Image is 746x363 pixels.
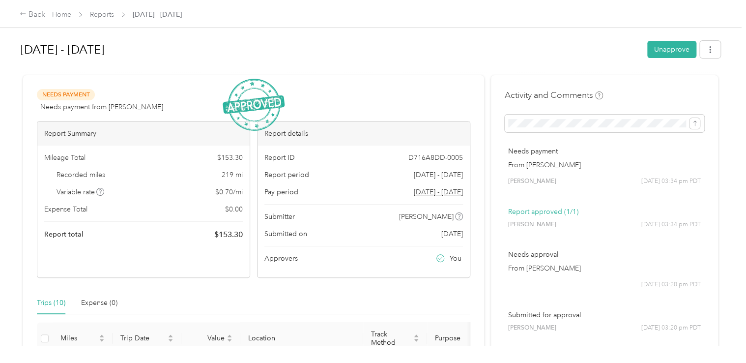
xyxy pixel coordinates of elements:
[264,170,309,180] span: Report period
[414,170,463,180] span: [DATE] - [DATE]
[413,337,419,343] span: caret-down
[264,187,298,197] span: Pay period
[37,89,95,100] span: Needs Payment
[120,334,166,342] span: Trip Date
[505,89,603,101] h4: Activity and Comments
[57,187,105,197] span: Variable rate
[264,212,295,222] span: Submitter
[133,9,182,20] span: [DATE] - [DATE]
[508,249,701,260] p: Needs approval
[37,298,65,308] div: Trips (10)
[240,322,363,355] th: Location
[222,170,243,180] span: 219 mi
[691,308,746,363] iframe: Everlance-gr Chat Button Frame
[450,253,461,264] span: You
[647,41,696,58] button: Unapprove
[641,220,701,229] span: [DATE] 03:34 pm PDT
[223,79,285,131] img: ApprovedStamp
[641,280,701,289] span: [DATE] 03:20 pm PDT
[90,10,114,19] a: Reports
[52,10,71,19] a: Home
[227,333,232,339] span: caret-up
[264,229,307,239] span: Submitted on
[44,229,84,240] span: Report total
[227,337,232,343] span: caret-down
[508,177,556,186] span: [PERSON_NAME]
[20,9,45,21] div: Back
[53,322,113,355] th: Miles
[363,322,427,355] th: Track Method
[44,152,86,163] span: Mileage Total
[641,177,701,186] span: [DATE] 03:34 pm PDT
[441,229,463,239] span: [DATE]
[508,220,556,229] span: [PERSON_NAME]
[214,229,243,241] span: $ 153.30
[225,204,243,214] span: $ 0.00
[508,207,701,217] p: Report approved (1/1)
[508,160,701,170] p: From [PERSON_NAME]
[40,102,163,112] span: Needs payment from [PERSON_NAME]
[215,187,243,197] span: $ 0.70 / mi
[181,322,240,355] th: Value
[189,334,225,342] span: Value
[414,187,463,197] span: Go to pay period
[427,322,501,355] th: Purpose
[264,253,298,264] span: Approvers
[371,330,411,347] span: Track Method
[60,334,97,342] span: Miles
[99,337,105,343] span: caret-down
[435,334,485,342] span: Purpose
[508,146,701,156] p: Needs payment
[217,152,243,163] span: $ 153.30
[81,298,117,308] div: Expense (0)
[258,121,470,146] div: Report details
[57,170,105,180] span: Recorded miles
[264,152,295,163] span: Report ID
[44,204,87,214] span: Expense Total
[508,324,556,333] span: [PERSON_NAME]
[641,324,701,333] span: [DATE] 03:20 pm PDT
[168,337,173,343] span: caret-down
[37,121,250,146] div: Report Summary
[508,310,701,320] p: Submitted for approval
[168,333,173,339] span: caret-up
[408,152,463,163] span: D716A8DD-0005
[508,263,701,273] p: From [PERSON_NAME]
[413,333,419,339] span: caret-up
[399,212,454,222] span: [PERSON_NAME]
[21,38,640,61] h1: Sep 1 - 30, 2025
[99,333,105,339] span: caret-up
[113,322,181,355] th: Trip Date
